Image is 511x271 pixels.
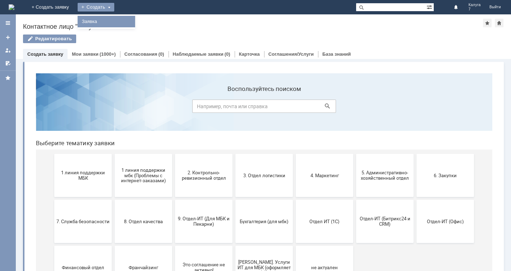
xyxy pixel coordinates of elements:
span: Это соглашение не активно! [147,194,200,205]
div: Контактное лицо "Калуга 7" [23,23,483,30]
span: 6. Закупки [388,105,442,110]
button: 5. Административно-хозяйственный отдел [326,86,383,129]
button: 1 линия поддержки мбк (Проблемы с интернет-заказами) [84,86,142,129]
div: Создать [78,3,114,12]
a: Мои заявки [72,51,98,57]
button: 6. Закупки [386,86,444,129]
div: Добавить в избранное [483,19,492,27]
a: Мои согласования [2,58,14,69]
label: Воспользуйтесь поиском [162,18,306,25]
div: (0) [158,51,164,57]
button: Это соглашение не активно! [145,178,202,221]
button: Отдел-ИТ (Офис) [386,132,444,175]
button: 1 линия поддержки МБК [24,86,82,129]
button: 4. Маркетинг [266,86,323,129]
span: 1 линия поддержки мбк (Проблемы с интернет-заказами) [87,100,140,116]
a: Карточка [239,51,260,57]
span: не актуален [268,197,321,202]
span: 1 линия поддержки МБК [26,102,79,113]
span: 3. Отдел логистики [207,105,261,110]
a: Перейти на домашнюю страницу [9,4,14,10]
span: 4. Маркетинг [268,105,321,110]
div: (0) [225,51,230,57]
img: logo [9,4,14,10]
button: Финансовый отдел [24,178,82,221]
button: Бухгалтерия (для мбк) [205,132,263,175]
input: Например, почта или справка [162,32,306,45]
a: Мои заявки [2,45,14,56]
button: Франчайзинг [84,178,142,221]
button: 9. Отдел-ИТ (Для МБК и Пекарни) [145,132,202,175]
span: Расширенный поиск [427,3,434,10]
button: Отдел ИТ (1С) [266,132,323,175]
span: 8. Отдел качества [87,151,140,156]
button: не актуален [266,178,323,221]
a: Создать заявку [27,51,63,57]
div: Сделать домашней страницей [495,19,503,27]
span: [PERSON_NAME]. Услуги ИТ для МБК (оформляет L1) [207,192,261,208]
button: 3. Отдел логистики [205,86,263,129]
a: Наблюдаемые заявки [173,51,224,57]
button: [PERSON_NAME]. Услуги ИТ для МБК (оформляет L1) [205,178,263,221]
span: 2. Контрольно-ревизионный отдел [147,102,200,113]
span: Отдел-ИТ (Офис) [388,151,442,156]
button: 7. Служба безопасности [24,132,82,175]
a: Создать заявку [2,32,14,43]
a: Соглашения/Услуги [268,51,314,57]
a: Согласования [124,51,157,57]
button: Отдел-ИТ (Битрикс24 и CRM) [326,132,383,175]
button: 2. Контрольно-ревизионный отдел [145,86,202,129]
span: Отдел-ИТ (Битрикс24 и CRM) [328,148,381,159]
span: Отдел ИТ (1С) [268,151,321,156]
span: Бухгалтерия (для мбк) [207,151,261,156]
a: База знаний [322,51,351,57]
button: 8. Отдел качества [84,132,142,175]
a: Заявка [79,17,134,26]
span: Калуга [469,3,481,7]
span: 7. Служба безопасности [26,151,79,156]
span: 7 [469,7,481,12]
span: Финансовый отдел [26,197,79,202]
span: Франчайзинг [87,197,140,202]
span: 9. Отдел-ИТ (Для МБК и Пекарни) [147,148,200,159]
span: 5. Административно-хозяйственный отдел [328,102,381,113]
div: (1000+) [100,51,116,57]
header: Выберите тематику заявки [6,72,462,79]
